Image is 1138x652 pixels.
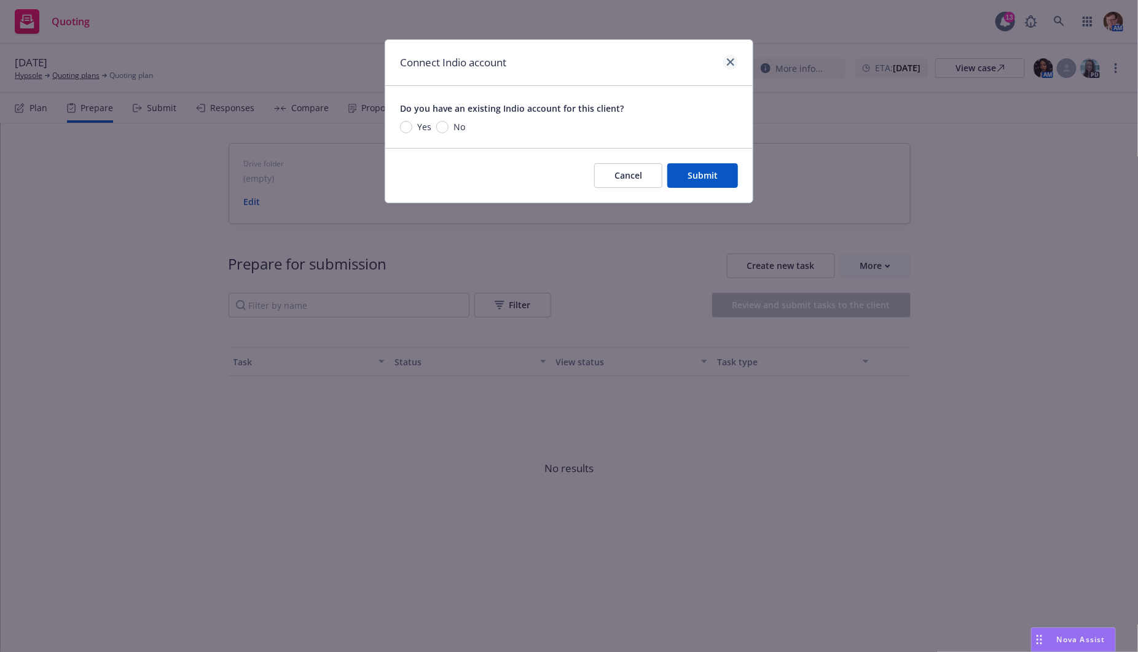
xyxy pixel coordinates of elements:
[667,163,738,188] button: Submit
[1032,628,1047,651] div: Drag to move
[614,169,642,181] span: Cancel
[723,55,738,69] a: close
[417,120,431,133] span: Yes
[1057,634,1105,645] span: Nova Assist
[400,103,624,114] span: Do you have an existing Indio account for this client?
[400,121,412,133] input: Yes
[453,120,465,133] span: No
[436,121,449,133] input: No
[1031,627,1116,652] button: Nova Assist
[400,55,506,71] h1: Connect Indio account
[594,163,662,188] button: Cancel
[688,169,718,181] span: Submit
